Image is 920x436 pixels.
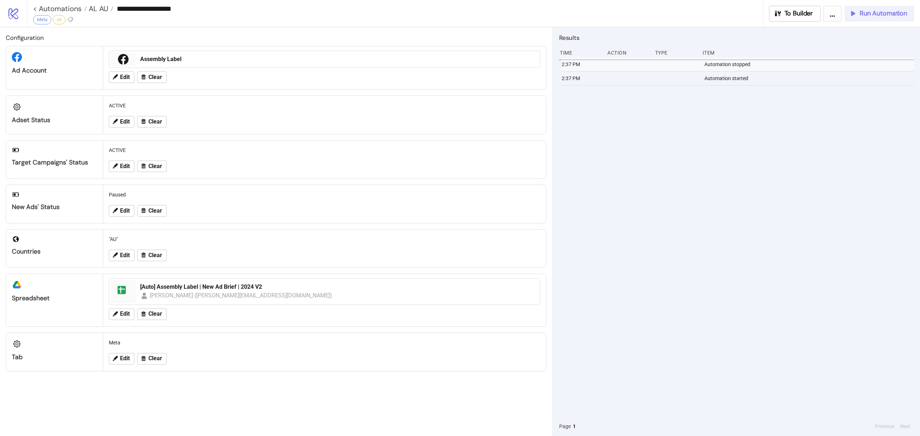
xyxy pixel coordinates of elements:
div: Automation started [704,71,916,85]
span: To Builder [785,9,813,18]
div: Meta [33,15,51,24]
div: Time [559,46,602,60]
span: Clear [148,252,162,259]
span: Page [559,422,571,430]
span: Clear [148,355,162,362]
div: Spreadsheet [12,294,97,302]
button: Clear [137,71,167,83]
div: Countries [12,247,97,256]
span: Clear [148,74,162,80]
button: Previous [873,422,897,430]
div: 2:37 PM [561,57,603,71]
button: Clear [137,353,167,365]
div: "AU" [106,232,543,246]
div: Type [654,46,697,60]
button: Edit [109,161,134,172]
div: Adset Status [12,116,97,124]
button: Edit [109,250,134,261]
div: Target Campaigns' Status [12,158,97,167]
button: Clear [137,205,167,217]
button: To Builder [769,6,821,22]
div: Item [702,46,914,60]
span: Edit [120,163,130,170]
span: Edit [120,208,130,214]
div: [PERSON_NAME] ([PERSON_NAME][EMAIL_ADDRESS][DOMAIN_NAME]) [150,291,332,300]
div: ACTIVE [106,99,543,112]
div: [Auto] Assembly Label | New Ad Brief | 2024 V2 [140,283,535,291]
div: Ad Account [12,66,97,75]
span: Edit [120,311,130,317]
div: Tab [12,353,97,361]
div: Meta [106,336,543,349]
div: ACTIVE [106,143,543,157]
button: ... [823,6,842,22]
button: Clear [137,250,167,261]
div: 2:37 PM [561,71,603,85]
button: 1 [571,422,578,430]
h2: Results [559,33,914,42]
div: Automation stopped [704,57,916,71]
div: v5 [53,15,65,24]
span: Run Automation [860,9,907,18]
div: Paused [106,188,543,201]
span: Clear [148,311,162,317]
span: Edit [120,119,130,125]
div: Assembly Label [140,55,535,63]
button: Next [898,422,913,430]
h2: Configuration [6,33,546,42]
span: Edit [120,74,130,80]
span: Clear [148,119,162,125]
span: Edit [120,252,130,259]
a: < Automations [33,5,87,12]
button: Clear [137,161,167,172]
button: Edit [109,353,134,365]
span: AL AU [87,4,108,13]
span: Clear [148,163,162,170]
span: Clear [148,208,162,214]
button: Edit [109,71,134,83]
button: Clear [137,116,167,127]
button: Clear [137,309,167,320]
a: AL AU [87,5,114,12]
button: Edit [109,116,134,127]
button: Run Automation [845,6,914,22]
button: Edit [109,309,134,320]
div: New Ads' Status [12,203,97,211]
div: Action [607,46,649,60]
button: Edit [109,205,134,217]
span: Edit [120,355,130,362]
